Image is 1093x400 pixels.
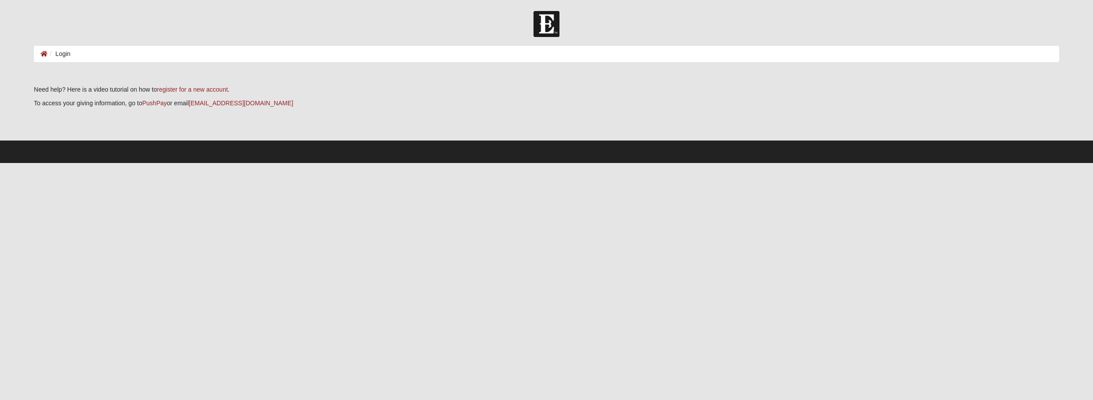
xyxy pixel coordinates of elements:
a: PushPay [142,100,167,107]
a: [EMAIL_ADDRESS][DOMAIN_NAME] [189,100,293,107]
p: Need help? Here is a video tutorial on how to . [34,85,1059,94]
img: Church of Eleven22 Logo [534,11,559,37]
li: Login [48,49,70,59]
p: To access your giving information, go to or email [34,99,1059,108]
a: register for a new account [157,86,228,93]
